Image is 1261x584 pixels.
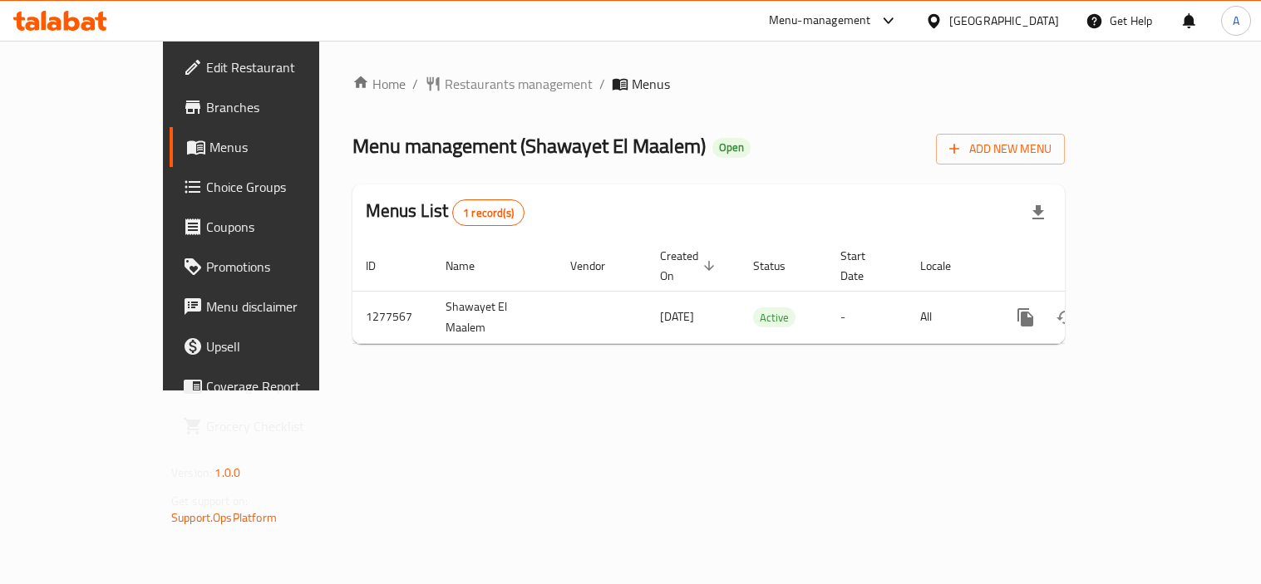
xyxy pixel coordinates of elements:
[209,137,360,157] span: Menus
[907,291,993,343] td: All
[1046,297,1086,337] button: Change Status
[712,138,751,158] div: Open
[445,74,593,94] span: Restaurants management
[366,256,397,276] span: ID
[446,256,496,276] span: Name
[412,74,418,94] li: /
[936,134,1065,164] button: Add New Menu
[352,74,1065,94] nav: breadcrumb
[1233,12,1239,30] span: A
[352,74,406,94] a: Home
[1018,193,1058,233] div: Export file
[206,297,360,317] span: Menu disclaimer
[170,406,373,446] a: Grocery Checklist
[206,57,360,77] span: Edit Restaurant
[171,507,277,528] a: Support.OpsPlatform
[170,127,373,167] a: Menus
[171,462,212,483] span: Version:
[769,11,871,31] div: Menu-management
[570,256,627,276] span: Vendor
[425,74,593,94] a: Restaurants management
[993,241,1179,292] th: Actions
[352,291,432,343] td: 1277567
[206,257,360,277] span: Promotions
[171,490,248,512] span: Get support on:
[840,246,887,286] span: Start Date
[170,287,373,326] a: Menu disclaimer
[949,12,1059,30] div: [GEOGRAPHIC_DATA]
[1006,297,1046,337] button: more
[432,291,557,343] td: Shawayet El Maalem
[632,74,670,94] span: Menus
[206,336,360,356] span: Upsell
[206,376,360,396] span: Coverage Report
[352,127,706,164] span: Menu management ( Shawayet El Maalem )
[170,47,373,87] a: Edit Restaurant
[453,205,524,221] span: 1 record(s)
[599,74,605,94] li: /
[170,326,373,366] a: Upsell
[206,217,360,237] span: Coupons
[827,291,907,343] td: -
[170,207,373,247] a: Coupons
[660,306,694,327] span: [DATE]
[753,256,807,276] span: Status
[170,247,373,287] a: Promotions
[170,366,373,406] a: Coverage Report
[712,140,751,155] span: Open
[206,416,360,436] span: Grocery Checklist
[753,308,796,327] span: Active
[206,177,360,197] span: Choice Groups
[920,256,973,276] span: Locale
[660,246,720,286] span: Created On
[214,462,240,483] span: 1.0.0
[949,139,1052,159] span: Add New Menu
[170,87,373,127] a: Branches
[206,97,360,117] span: Branches
[352,241,1179,344] table: enhanced table
[170,167,373,207] a: Choice Groups
[452,199,525,226] div: Total records count
[366,199,525,226] h2: Menus List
